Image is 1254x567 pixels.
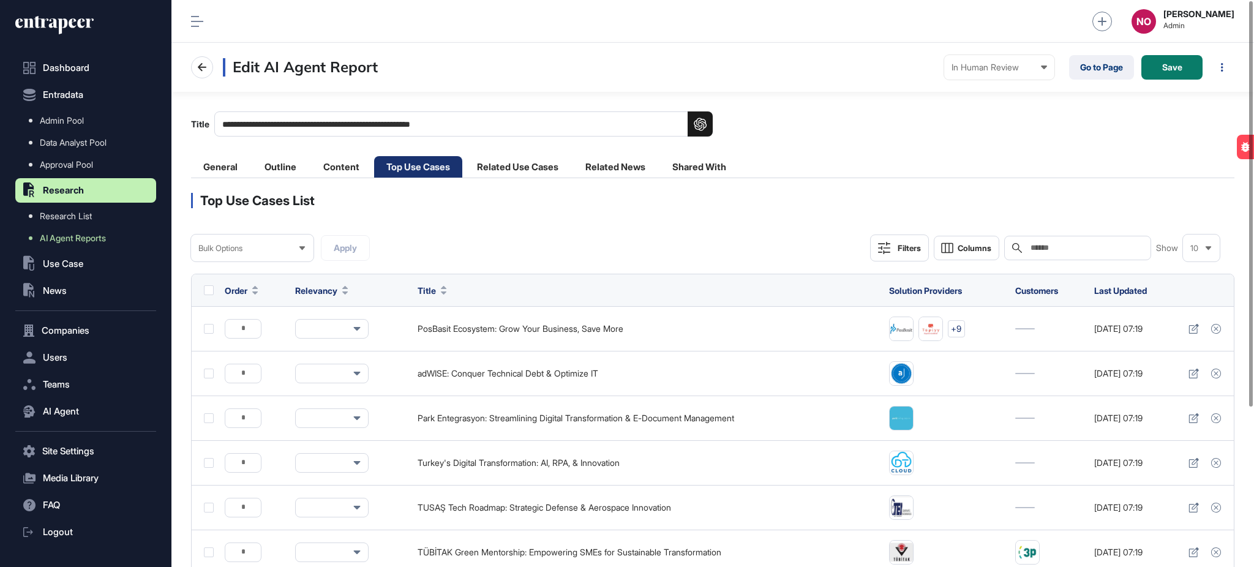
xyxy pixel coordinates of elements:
div: [DATE] 07:19 [1094,458,1175,468]
div: Filters [898,243,921,253]
li: Outline [252,156,309,178]
a: Park Entegrasyon [889,406,914,430]
a: TUSAS Engine Industries [889,495,914,520]
button: Entradata [15,83,156,107]
button: Site Settings [15,439,156,464]
img: adesso Turkey [890,362,913,385]
span: FAQ [43,500,60,510]
li: Related Use Cases [465,156,571,178]
div: [DATE] 07:19 [1094,503,1175,513]
img: TUSAS Engine Industries [890,496,913,519]
button: Order [225,284,258,297]
span: Research [43,186,84,195]
a: TÜBİTAK [889,540,914,565]
span: Users [43,353,67,362]
button: Use Case [15,252,156,276]
button: Filters [870,235,929,261]
div: [DATE] 07:19 [1094,369,1175,378]
strong: [PERSON_NAME] [1163,9,1234,19]
button: News [15,279,156,303]
span: Data Analyst Pool [40,138,107,148]
a: Admin Pool [21,110,156,132]
a: Go to Page [1069,55,1134,80]
span: AI Agent [43,407,79,416]
div: [DATE] 07:19 [1094,413,1175,423]
button: Relevancy [295,284,348,297]
td: adWISE: Conquer Technical Debt & Optimize IT [411,351,883,396]
span: Approval Pool [40,160,93,170]
span: Logout [43,527,73,537]
span: News [43,286,67,296]
span: Last Updated [1094,285,1147,296]
span: Teams [43,380,70,389]
button: Title [418,284,447,297]
button: Research [15,178,156,203]
li: Related News [573,156,658,178]
span: Order [225,284,247,297]
li: Shared With [660,156,738,178]
td: TUSAŞ Tech Roadmap: Strategic Defense & Aerospace Innovation [411,485,883,530]
span: Use Case [43,259,83,269]
button: FAQ [15,493,156,517]
button: Companies [15,318,156,343]
li: Content [311,156,372,178]
button: Teams [15,372,156,397]
span: Columns [958,244,991,253]
td: Turkey's Digital Transformation: AI, RPA, & Innovation [411,440,883,485]
span: 10 [1190,244,1198,253]
button: AI Agent [15,399,156,424]
a: Digital Transformation Group [889,451,914,475]
span: Show [1156,243,1178,253]
input: Title [214,111,713,137]
a: AI Agent Reports [21,227,156,249]
span: Admin Pool [40,116,84,126]
li: Top Use Cases [374,156,462,178]
span: Relevancy [295,284,337,297]
td: Park Entegrasyon: Streamlining Digital Transformation & E-Document Management [411,396,883,440]
img: Digital Transformation Group [890,451,913,475]
span: Entradata [43,90,83,100]
button: Users [15,345,156,370]
img: Park Entegrasyon [890,407,913,430]
span: Companies [42,326,89,336]
span: Dashboard [43,63,89,73]
label: Title [191,111,713,137]
span: Research List [40,211,92,221]
span: Admin [1163,21,1234,30]
a: Dashboard [15,56,156,80]
a: Data Analyst Pool [21,132,156,154]
a: 3pmetrics [1015,540,1040,565]
button: Columns [934,236,999,260]
span: Media Library [43,473,99,483]
div: In Human Review [952,62,1047,72]
a: Research List [21,205,156,227]
a: PosBasit [889,317,914,341]
span: AI Agent Reports [40,233,106,243]
img: 3pmetrics [1016,541,1039,564]
li: General [191,156,250,178]
span: Title [418,284,436,297]
a: Logout [15,520,156,544]
span: Site Settings [42,446,94,456]
button: NO [1132,9,1156,34]
img: Taplyy [919,317,942,340]
div: [DATE] 07:19 [1094,324,1175,334]
span: Save [1162,63,1182,72]
img: PosBasit [890,317,913,340]
div: +9 [951,324,961,334]
span: Customers [1015,285,1058,296]
span: Solution Providers [889,285,962,296]
td: PosBasit Ecosystem: Grow Your Business, Save More [411,306,883,351]
div: [DATE] 07:19 [1094,547,1175,557]
span: Bulk Options [198,244,242,253]
div: Top Use Cases List [191,193,1234,208]
a: Approval Pool [21,154,156,176]
button: Save [1141,55,1203,80]
img: TÜBİTAK [890,541,913,564]
button: Media Library [15,466,156,490]
a: adesso Turkey [889,361,914,386]
h3: Edit AI Agent Report [223,58,378,77]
